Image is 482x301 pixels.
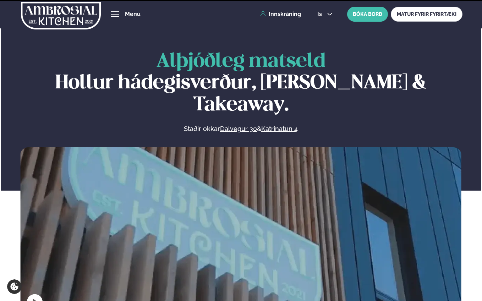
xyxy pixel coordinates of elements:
[21,1,101,30] img: logo
[260,11,301,17] a: Innskráning
[157,52,325,71] span: Alþjóðleg matseld
[111,10,119,18] button: hamburger
[317,11,324,17] span: is
[261,125,298,133] a: Katrinatun 4
[220,125,257,133] a: Dalvegur 30
[312,11,338,17] button: is
[7,279,22,294] a: Cookie settings
[391,7,462,22] a: MATUR FYRIR FYRIRTÆKI
[107,125,375,133] p: Staðir okkar &
[20,51,461,116] h1: Hollur hádegisverður, [PERSON_NAME] & Takeaway.
[347,7,388,22] button: BÓKA BORÐ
